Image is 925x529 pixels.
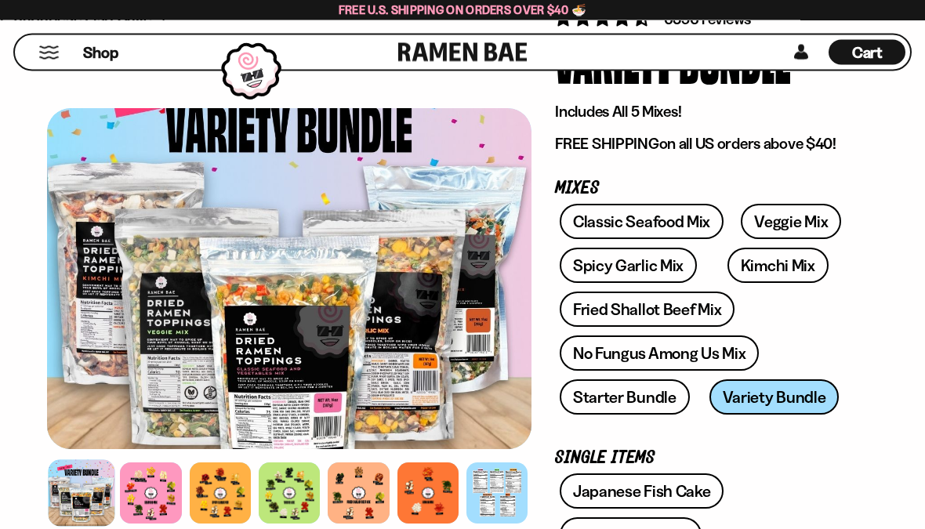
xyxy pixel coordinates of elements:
p: Single Items [555,451,854,466]
p: Includes All 5 Mixes! [555,103,854,122]
a: Veggie Mix [741,205,841,240]
p: Mixes [555,182,854,197]
a: Japanese Fish Cake [560,474,724,509]
span: Shop [83,42,118,63]
div: Bundle [679,31,791,89]
strong: FREE SHIPPING [555,135,658,154]
span: Free U.S. Shipping on Orders over $40 🍜 [339,2,587,17]
a: Shop [83,40,118,65]
a: Spicy Garlic Mix [560,248,697,284]
a: Classic Seafood Mix [560,205,724,240]
span: Cart [852,43,883,62]
a: Starter Bundle [560,380,690,415]
div: Variety [555,31,673,89]
p: on all US orders above $40! [555,135,854,154]
a: Fried Shallot Beef Mix [560,292,735,328]
a: No Fungus Among Us Mix [560,336,759,371]
button: Mobile Menu Trigger [38,46,60,60]
div: Cart [829,35,905,70]
a: Kimchi Mix [727,248,829,284]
